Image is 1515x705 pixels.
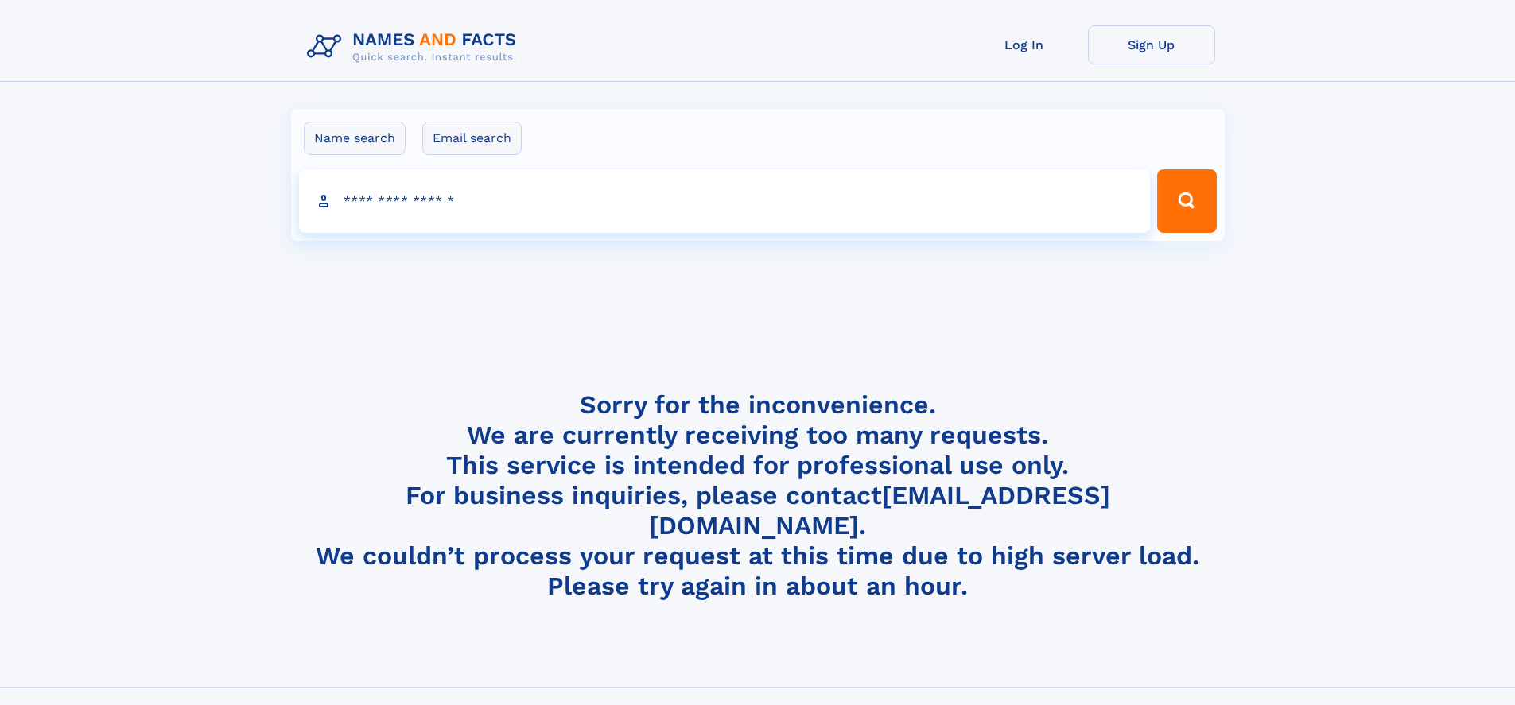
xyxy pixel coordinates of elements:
[422,122,522,155] label: Email search
[961,25,1088,64] a: Log In
[301,25,530,68] img: Logo Names and Facts
[299,169,1151,233] input: search input
[301,389,1215,602] h4: Sorry for the inconvenience. We are currently receiving too many requests. This service is intend...
[304,122,406,155] label: Name search
[1157,169,1216,233] button: Search Button
[1088,25,1215,64] a: Sign Up
[649,480,1110,540] a: [EMAIL_ADDRESS][DOMAIN_NAME]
